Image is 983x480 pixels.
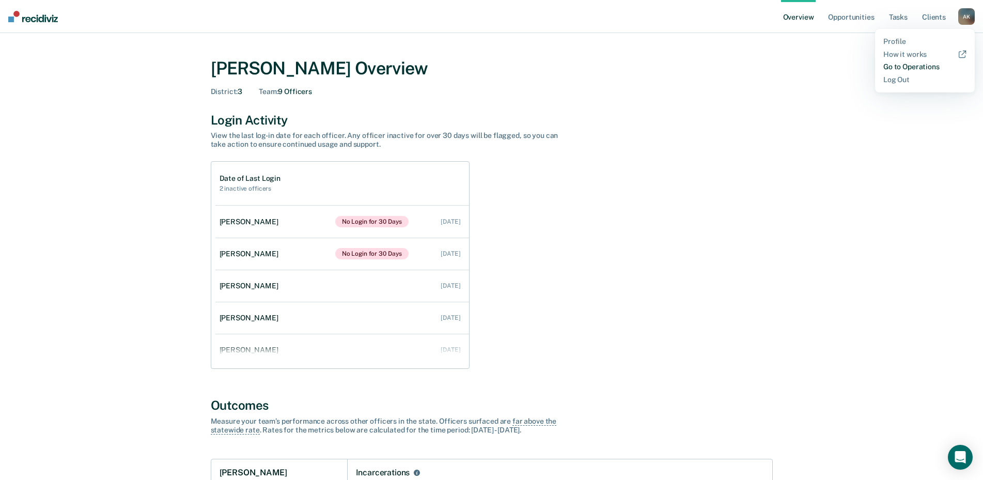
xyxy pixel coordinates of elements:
[215,271,469,301] a: [PERSON_NAME] [DATE]
[441,314,460,321] div: [DATE]
[883,75,966,84] a: Log Out
[335,248,409,259] span: No Login for 30 Days
[215,303,469,333] a: [PERSON_NAME] [DATE]
[412,468,422,478] button: Incarcerations
[948,445,973,470] div: Open Intercom Messenger
[356,468,410,478] div: Incarcerations
[220,174,280,183] h1: Date of Last Login
[211,398,773,413] div: Outcomes
[215,238,469,270] a: [PERSON_NAME]No Login for 30 Days [DATE]
[211,131,572,149] div: View the last log-in date for each officer. Any officer inactive for over 30 days will be flagged...
[220,468,287,478] h1: [PERSON_NAME]
[958,8,975,25] div: A K
[211,113,773,128] div: Login Activity
[211,417,557,435] span: far above the statewide rate
[335,216,409,227] span: No Login for 30 Days
[220,250,283,258] div: [PERSON_NAME]
[220,314,283,322] div: [PERSON_NAME]
[220,346,283,354] div: [PERSON_NAME]
[259,87,278,96] span: Team :
[211,417,572,435] div: Measure your team’s performance across other officer s in the state. Officer s surfaced are . Rat...
[215,335,469,365] a: [PERSON_NAME] [DATE]
[220,282,283,290] div: [PERSON_NAME]
[958,8,975,25] button: AK
[220,185,280,192] h2: 2 inactive officers
[883,37,966,46] a: Profile
[211,58,773,79] div: [PERSON_NAME] Overview
[215,206,469,238] a: [PERSON_NAME]No Login for 30 Days [DATE]
[220,218,283,226] div: [PERSON_NAME]
[883,63,966,71] a: Go to Operations
[441,218,460,225] div: [DATE]
[211,87,238,96] span: District :
[883,50,966,59] a: How it works
[259,87,312,96] div: 9 Officers
[441,346,460,353] div: [DATE]
[441,282,460,289] div: [DATE]
[441,250,460,257] div: [DATE]
[211,87,243,96] div: 3
[8,11,58,22] img: Recidiviz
